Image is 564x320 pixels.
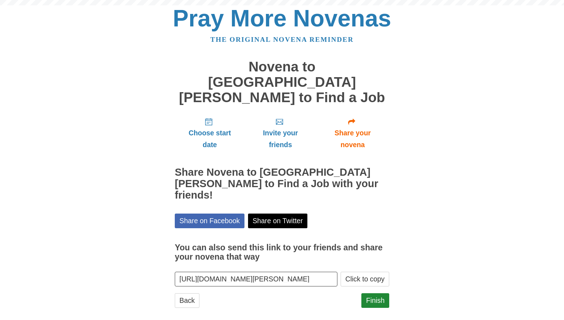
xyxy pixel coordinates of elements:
[175,293,199,308] a: Back
[211,36,354,43] a: The original novena reminder
[248,214,308,228] a: Share on Twitter
[182,127,238,151] span: Choose start date
[175,214,244,228] a: Share on Facebook
[252,127,309,151] span: Invite your friends
[341,272,389,286] button: Click to copy
[316,112,389,155] a: Share your novena
[175,167,389,201] h2: Share Novena to [GEOGRAPHIC_DATA][PERSON_NAME] to Find a Job with your friends!
[323,127,382,151] span: Share your novena
[361,293,389,308] a: Finish
[245,112,316,155] a: Invite your friends
[175,243,389,261] h3: You can also send this link to your friends and share your novena that way
[173,5,391,31] a: Pray More Novenas
[175,59,389,105] h1: Novena to [GEOGRAPHIC_DATA][PERSON_NAME] to Find a Job
[175,112,245,155] a: Choose start date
